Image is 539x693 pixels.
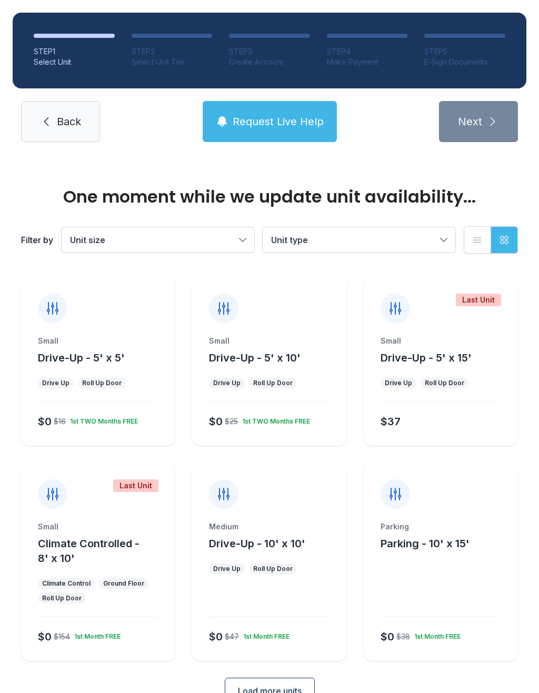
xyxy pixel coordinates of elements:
[38,536,171,566] button: Climate Controlled - 8' x 10'
[381,537,470,550] span: Parking - 10' x 15'
[233,114,324,129] span: Request Live Help
[34,57,115,67] div: Select Unit
[225,416,238,427] div: $25
[38,350,125,365] button: Drive-Up - 5' x 5'
[209,350,301,365] button: Drive-Up - 5' x 10'
[42,579,91,588] div: Climate Control
[410,628,461,641] div: 1st Month FREE
[263,227,455,253] button: Unit type
[38,521,158,532] div: Small
[103,579,144,588] div: Ground Floor
[381,414,401,429] div: $37
[38,537,139,565] span: Climate Controlled - 8' x 10'
[239,628,290,641] div: 1st Month FREE
[54,416,66,427] div: $16
[458,114,482,129] span: Next
[209,351,301,364] span: Drive-Up - 5' x 10'
[21,188,518,205] div: One moment while we update unit availability...
[213,379,241,387] div: Drive Up
[381,351,472,364] span: Drive-Up - 5' x 15'
[62,227,254,253] button: Unit size
[229,57,310,67] div: Create Account
[213,565,241,573] div: Drive Up
[381,521,501,532] div: Parking
[132,46,213,57] div: STEP 2
[209,521,330,532] div: Medium
[132,57,213,67] div: Select Unit Tier
[34,46,115,57] div: STEP 1
[54,631,70,642] div: $154
[229,46,310,57] div: STEP 3
[38,414,52,429] div: $0
[70,235,105,245] span: Unit size
[113,479,158,492] div: Last Unit
[82,379,122,387] div: Roll Up Door
[38,629,52,644] div: $0
[209,414,223,429] div: $0
[456,294,501,306] div: Last Unit
[42,379,69,387] div: Drive Up
[209,629,223,644] div: $0
[21,234,53,246] div: Filter by
[225,631,239,642] div: $47
[57,114,81,129] span: Back
[271,235,308,245] span: Unit type
[381,336,501,346] div: Small
[209,537,305,550] span: Drive-Up - 10' x 10'
[209,536,305,551] button: Drive-Up - 10' x 10'
[38,336,158,346] div: Small
[253,379,293,387] div: Roll Up Door
[424,46,505,57] div: STEP 5
[385,379,412,387] div: Drive Up
[327,57,408,67] div: Make Payment
[327,46,408,57] div: STEP 4
[381,536,470,551] button: Parking - 10' x 15'
[381,629,394,644] div: $0
[425,379,464,387] div: Roll Up Door
[38,351,125,364] span: Drive-Up - 5' x 5'
[396,631,410,642] div: $38
[70,628,121,641] div: 1st Month FREE
[209,336,330,346] div: Small
[253,565,293,573] div: Roll Up Door
[238,413,310,426] div: 1st TWO Months FREE
[381,350,472,365] button: Drive-Up - 5' x 15'
[42,594,82,602] div: Roll Up Door
[66,413,138,426] div: 1st TWO Months FREE
[424,57,505,67] div: E-Sign Documents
